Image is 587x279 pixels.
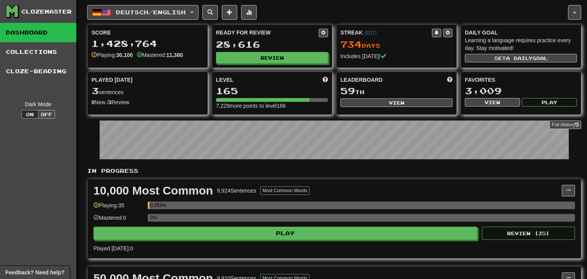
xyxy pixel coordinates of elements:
[5,269,64,276] span: Open feedback widget
[93,201,144,214] div: Playing: 35
[92,76,133,84] span: Played [DATE]
[447,76,452,84] span: This week in points, UTC
[92,85,99,96] span: 3
[216,102,328,110] div: 7,229 more points to level 166
[549,121,581,129] a: Full History
[92,98,204,106] div: New / Review
[340,40,452,50] div: Day s
[260,186,310,195] button: Most Common Words
[482,227,575,240] button: Review (35)
[137,51,183,59] div: Mastered:
[6,100,71,108] div: Dark Mode
[465,54,577,62] button: Seta dailygoal
[216,76,233,84] span: Level
[340,86,452,96] div: th
[93,214,144,227] div: Mastered: 0
[92,51,133,59] div: Playing:
[92,39,204,48] div: 1,428,764
[116,9,186,15] span: Deutsch / English
[465,29,577,36] div: Daily Goal
[340,29,432,36] div: Streak
[241,5,257,20] button: More stats
[340,52,452,60] div: Includes [DATE]!
[465,36,577,52] div: Learning a language requires practice every day. Stay motivated!
[93,185,213,196] div: 10,000 Most Common
[166,52,183,58] strong: 11,380
[93,227,477,240] button: Play
[93,245,133,251] span: Played [DATE]: 0
[364,30,376,36] a: (EDT)
[217,187,256,195] div: 9,924 Sentences
[216,86,328,96] div: 165
[323,76,328,84] span: Score more points to level up
[87,167,581,175] p: In Progress
[216,29,319,36] div: Ready for Review
[92,99,95,105] strong: 0
[340,85,355,96] span: 59
[109,99,112,105] strong: 3
[21,8,72,15] div: Clozemaster
[465,76,577,84] div: Favorites
[465,86,577,96] div: 3,009
[202,5,218,20] button: Search sentences
[340,39,362,50] span: 734
[38,110,55,119] button: Off
[21,110,38,119] button: On
[116,52,133,58] strong: 30,100
[216,52,328,64] button: Review
[92,86,204,96] div: sentences
[92,29,204,36] div: Score
[340,76,383,84] span: Leaderboard
[216,40,328,49] div: 28,616
[465,98,520,107] button: View
[222,5,237,20] button: Add sentence to collection
[87,5,199,20] button: Deutsch/English
[340,98,452,107] button: View
[522,98,577,107] button: Play
[506,55,532,61] span: a daily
